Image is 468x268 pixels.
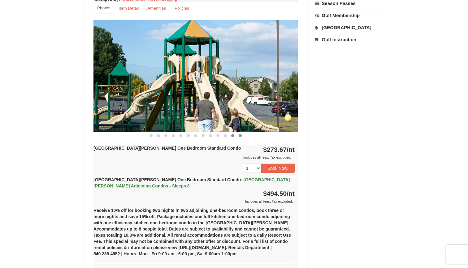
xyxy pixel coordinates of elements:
a: Policies [171,2,193,14]
div: Includes all fees. Tax excluded. [93,198,295,204]
strong: [GEOGRAPHIC_DATA][PERSON_NAME] One Bedroom Standard Condo [93,177,290,188]
a: Photos [93,2,114,14]
small: Item Detail [119,6,139,11]
span: /nt [287,146,295,153]
a: Amenities [143,2,170,14]
img: 18876286-200-ec6ecd67.jpg [93,20,298,132]
a: Golf Membership [315,10,384,21]
a: Item Detail [115,2,143,14]
div: Includes all fees. Tax excluded. [93,154,295,160]
span: $494.50 [263,190,287,197]
span: : [241,177,242,182]
strong: $273.67 [263,146,295,153]
a: [GEOGRAPHIC_DATA] [315,22,384,33]
button: Book Now! [261,164,295,173]
small: Amenities [147,6,166,11]
span: /nt [287,190,295,197]
small: Policies [175,6,189,11]
strong: [GEOGRAPHIC_DATA][PERSON_NAME] One Bedroom Standard Condo [93,146,241,151]
small: Photos [97,6,110,10]
a: Golf Instruction [315,34,384,45]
